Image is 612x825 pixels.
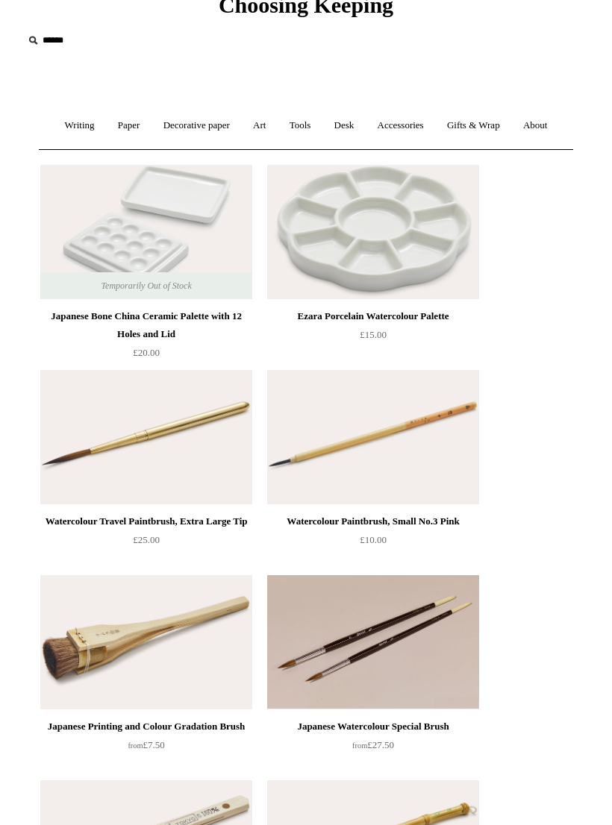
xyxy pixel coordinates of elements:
img: Watercolour Travel Paintbrush, Extra Large Tip [40,371,252,505]
div: Japanese Bone China Ceramic Palette with 12 Holes and Lid [44,308,249,344]
a: Accessories [367,107,434,146]
a: Japanese Bone China Ceramic Palette with 12 Holes and Lid Japanese Bone China Ceramic Palette wit... [40,166,252,300]
a: Watercolour Travel Paintbrush, Extra Large Tip Watercolour Travel Paintbrush, Extra Large Tip [40,371,252,505]
a: About [513,107,558,146]
span: £20.00 [133,348,160,359]
a: Watercolour Paintbrush, Small No.3 Pink Watercolour Paintbrush, Small No.3 Pink [267,371,479,505]
span: £27.50 [352,740,394,751]
div: Ezara Porcelain Watercolour Palette [271,308,475,326]
a: Tools [279,107,322,146]
div: Watercolour Paintbrush, Small No.3 Pink [271,513,475,531]
img: Japanese Printing and Colour Gradation Brush [40,576,252,710]
img: Watercolour Paintbrush, Small No.3 Pink [267,371,479,505]
a: Watercolour Paintbrush, Small No.3 Pink £10.00 [267,513,479,574]
a: Desk [324,107,365,146]
a: Gifts & Wrap [437,107,510,146]
div: Japanese Watercolour Special Brush [271,718,475,736]
a: Japanese Watercolour Special Brush Japanese Watercolour Special Brush [267,576,479,710]
img: Ezara Porcelain Watercolour Palette [267,166,479,300]
span: from [352,742,367,750]
a: Japanese Printing and Colour Gradation Brush Japanese Printing and Colour Gradation Brush [40,576,252,710]
a: Ezara Porcelain Watercolour Palette £15.00 [267,308,479,369]
span: Temporarily Out of Stock [86,273,206,300]
div: Watercolour Travel Paintbrush, Extra Large Tip [44,513,249,531]
img: Japanese Bone China Ceramic Palette with 12 Holes and Lid [40,166,252,300]
a: Decorative paper [153,107,240,146]
span: £15.00 [360,330,387,341]
a: Art [243,107,276,146]
span: £10.00 [360,535,387,546]
span: £7.50 [128,740,164,751]
span: from [128,742,143,750]
a: Japanese Bone China Ceramic Palette with 12 Holes and Lid £20.00 [40,308,252,369]
a: Japanese Watercolour Special Brush from£27.50 [267,718,479,779]
a: Choosing Keeping [219,5,393,16]
a: Watercolour Travel Paintbrush, Extra Large Tip £25.00 [40,513,252,574]
a: Ezara Porcelain Watercolour Palette Ezara Porcelain Watercolour Palette [267,166,479,300]
div: Japanese Printing and Colour Gradation Brush [44,718,249,736]
img: Japanese Watercolour Special Brush [267,576,479,710]
a: Writing [54,107,105,146]
a: Japanese Printing and Colour Gradation Brush from£7.50 [40,718,252,779]
a: Paper [107,107,151,146]
span: £25.00 [133,535,160,546]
